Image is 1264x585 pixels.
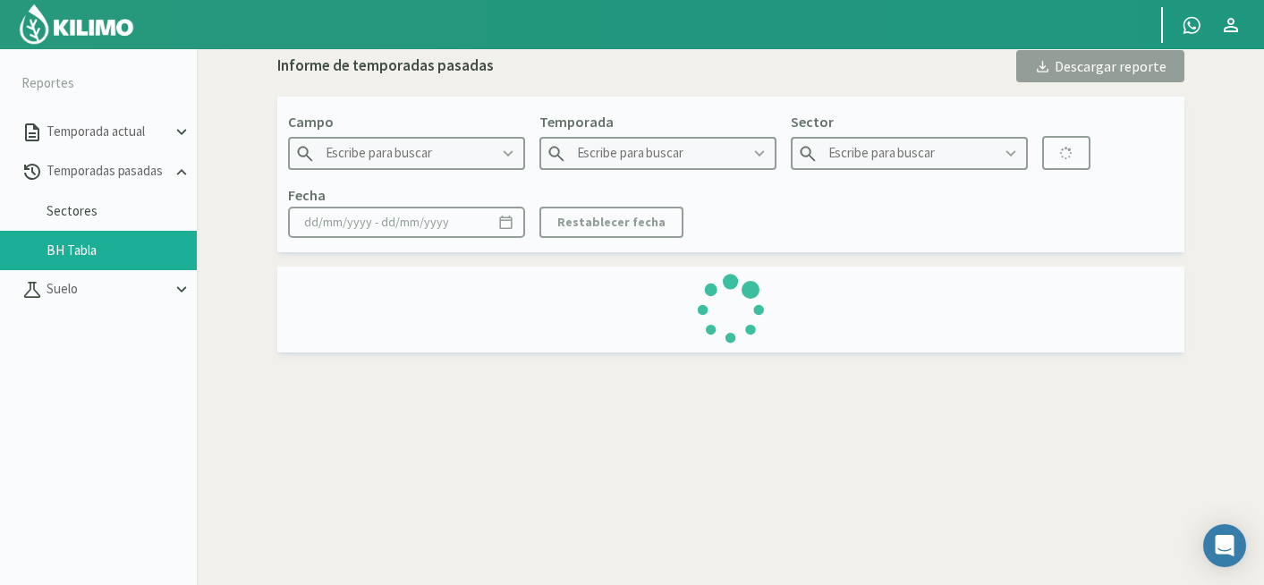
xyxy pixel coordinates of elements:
[288,111,525,132] p: Campo
[791,137,1028,170] input: Escribe para buscar
[47,203,197,219] a: Sectores
[539,111,776,132] p: Temporada
[288,184,326,206] p: Fecha
[288,137,525,170] input: Escribe para buscar
[43,122,172,142] p: Temporada actual
[47,242,197,259] a: BH Tabla
[43,161,172,182] p: Temporadas pasadas
[288,207,525,238] input: dd/mm/yyyy - dd/mm/yyyy
[1203,524,1246,567] div: Open Intercom Messenger
[539,137,776,170] input: Escribe para buscar
[43,279,172,300] p: Suelo
[277,55,494,78] div: Informe de temporadas pasadas
[18,3,135,46] img: Kilimo
[791,111,1028,132] p: Sector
